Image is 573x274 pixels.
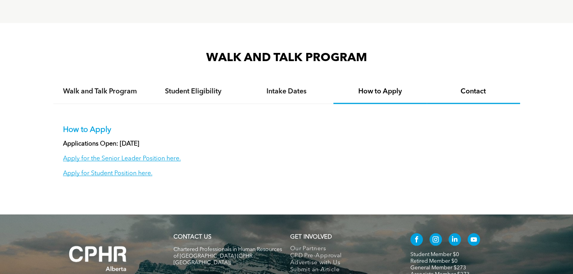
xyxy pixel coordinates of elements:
[340,87,420,96] h4: How to Apply
[63,170,152,177] a: Apply for Student Position here.
[429,233,442,248] a: instagram
[154,87,233,96] h4: Student Eligibility
[173,234,211,240] a: CONTACT US
[63,156,181,162] a: Apply for the Senior Leader Position here.
[434,87,513,96] h4: Contact
[468,233,480,248] a: youtube
[60,87,140,96] h4: Walk and Talk Program
[410,265,466,270] a: General Member $273
[410,252,459,257] a: Student Member $0
[449,233,461,248] a: linkedin
[247,87,326,96] h4: Intake Dates
[290,253,394,260] a: CPD Pre-Approval
[410,233,423,248] a: facebook
[290,234,332,240] span: GET INVOLVED
[206,52,367,64] span: WALK AND TALK PROGRAM
[63,141,139,147] strong: Applications Open: [DATE]
[290,260,394,267] a: Advertise with Us
[173,247,282,265] span: Chartered Professionals in Human Resources of [GEOGRAPHIC_DATA] (CPHR [GEOGRAPHIC_DATA])
[290,267,394,274] a: Submit an Article
[63,125,510,135] p: How to Apply
[410,258,457,264] a: Retired Member $0
[290,246,394,253] a: Our Partners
